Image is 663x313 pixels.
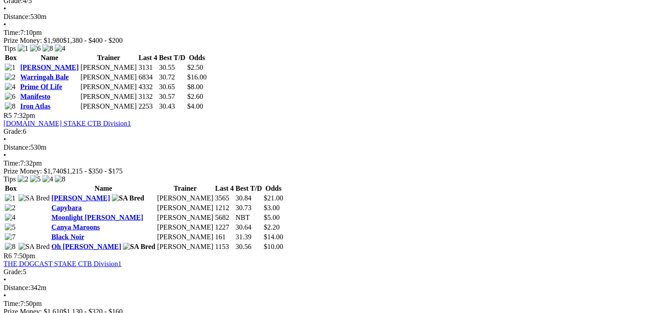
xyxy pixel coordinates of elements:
span: Box [5,54,17,61]
span: • [4,276,6,283]
th: Name [51,184,156,193]
span: 7:32pm [14,112,35,119]
img: 6 [5,93,15,101]
a: THE DOGCAST STAKE CTB Division1 [4,260,122,268]
img: 2 [18,175,28,183]
td: 1227 [215,223,234,232]
img: 6 [30,45,41,53]
span: Distance: [4,13,30,20]
td: 161 [215,233,234,241]
td: 30.57 [158,92,186,101]
span: Distance: [4,284,30,291]
span: Distance: [4,143,30,151]
a: Warringah Bale [20,73,69,81]
img: 5 [30,175,41,183]
div: 7:32pm [4,159,659,167]
a: Prime Of Life [20,83,62,91]
div: 342m [4,284,659,292]
div: Prize Money: $1,740 [4,167,659,175]
span: Box [5,185,17,192]
span: $1,380 - $400 - $200 [63,37,123,44]
a: Canya Maroons [51,223,100,231]
a: Black Noir [51,233,84,241]
th: Odds [263,184,284,193]
img: 4 [5,83,15,91]
span: Time: [4,300,20,307]
img: SA Bred [123,243,155,251]
td: 3131 [138,63,157,72]
img: 5 [5,223,15,231]
td: [PERSON_NAME] [80,102,137,111]
img: SA Bred [19,243,50,251]
th: Best T/D [235,184,263,193]
a: Manifesto [20,93,50,100]
img: SA Bred [19,194,50,202]
td: 5682 [215,213,234,222]
a: Capybara [51,204,81,211]
div: 6 [4,128,659,136]
td: 31.39 [235,233,263,241]
td: 30.65 [158,83,186,91]
span: $10.00 [264,243,283,250]
td: 30.55 [158,63,186,72]
td: 4332 [138,83,157,91]
td: NBT [235,213,263,222]
div: 7:10pm [4,29,659,37]
td: 30.72 [158,73,186,82]
div: 530m [4,13,659,21]
th: Last 4 [215,184,234,193]
span: $14.00 [264,233,283,241]
td: 3565 [215,194,234,203]
div: 5 [4,268,659,276]
span: • [4,136,6,143]
td: [PERSON_NAME] [80,63,137,72]
span: $2.20 [264,223,280,231]
span: $21.00 [264,194,283,202]
td: [PERSON_NAME] [157,223,214,232]
th: Last 4 [138,53,157,62]
th: Trainer [80,53,137,62]
td: [PERSON_NAME] [157,242,214,251]
th: Name [20,53,79,62]
img: 8 [5,243,15,251]
td: 30.43 [158,102,186,111]
td: [PERSON_NAME] [80,83,137,91]
span: • [4,292,6,299]
span: • [4,151,6,159]
div: 530m [4,143,659,151]
span: $5.00 [264,214,280,221]
th: Best T/D [158,53,186,62]
span: $3.00 [264,204,280,211]
span: Tips [4,45,16,52]
img: 8 [42,45,53,53]
td: 30.64 [235,223,263,232]
span: $2.60 [187,93,203,100]
span: Grade: [4,128,23,135]
img: 7 [5,233,15,241]
td: [PERSON_NAME] [157,204,214,212]
span: $1,215 - $350 - $175 [63,167,123,175]
a: Oh [PERSON_NAME] [51,243,121,250]
img: 1 [5,194,15,202]
div: 7:50pm [4,300,659,308]
span: $4.00 [187,102,203,110]
td: [PERSON_NAME] [80,73,137,82]
span: R6 [4,252,12,260]
td: [PERSON_NAME] [157,233,214,241]
span: • [4,5,6,12]
img: 4 [5,214,15,222]
a: Iron Atlas [20,102,51,110]
td: 3132 [138,92,157,101]
div: Prize Money: $1,980 [4,37,659,45]
td: 30.84 [235,194,263,203]
a: [PERSON_NAME] [51,194,110,202]
a: Moonlight [PERSON_NAME] [51,214,143,221]
td: [PERSON_NAME] [157,194,214,203]
img: 8 [55,175,65,183]
span: $8.00 [187,83,203,91]
span: Time: [4,159,20,167]
a: [DOMAIN_NAME] STAKE CTB Division1 [4,120,131,127]
th: Trainer [157,184,214,193]
span: $16.00 [187,73,207,81]
img: 4 [42,175,53,183]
